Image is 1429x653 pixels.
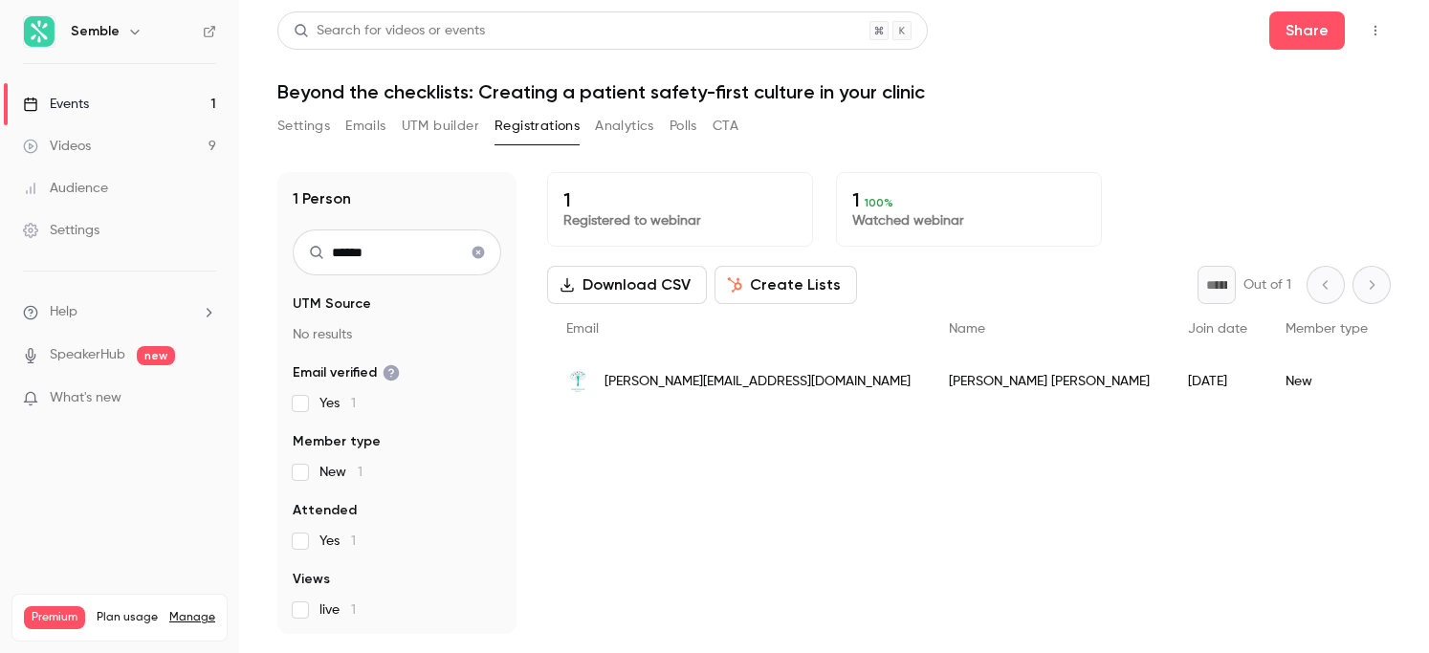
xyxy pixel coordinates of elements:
button: Emails [345,111,385,141]
span: 1 [351,534,356,548]
span: 1 [351,603,356,617]
span: Premium [24,606,85,629]
button: Download CSV [547,266,707,304]
h1: 1 Person [293,187,351,210]
span: Email verified [293,363,400,382]
div: Events [23,95,89,114]
span: Yes [319,532,356,551]
p: Out of 1 [1243,275,1291,294]
span: [PERSON_NAME][EMAIL_ADDRESS][DOMAIN_NAME] [605,372,911,392]
img: Semble [24,16,55,47]
span: Plan usage [97,610,158,625]
span: Help [50,302,77,322]
button: UTM builder [402,111,479,141]
span: Views [293,570,330,589]
p: 1 [852,188,1086,211]
h6: Semble [71,22,120,41]
span: Yes [319,394,356,413]
div: Audience [23,179,108,198]
span: Member type [293,432,381,451]
p: No results [293,325,501,344]
img: daleswoodhealth.co.uk [566,370,589,393]
button: Create Lists [714,266,857,304]
span: New [319,463,363,482]
button: Share [1269,11,1345,50]
button: CTA [713,111,738,141]
span: Attended [293,501,357,520]
span: Name [949,322,985,336]
button: Clear search [463,237,494,268]
p: 1 [563,188,797,211]
button: Polls [670,111,697,141]
div: Settings [23,221,99,240]
div: Videos [23,137,91,156]
span: 1 [351,397,356,410]
p: Registered to webinar [563,211,797,230]
span: Join date [1188,322,1247,336]
iframe: Noticeable Trigger [193,390,216,407]
span: 100 % [865,196,893,209]
span: live [319,600,356,620]
div: New [1266,355,1387,408]
button: Registrations [495,111,580,141]
div: Search for videos or events [294,21,485,41]
span: Member type [1286,322,1368,336]
span: new [137,346,175,365]
span: 1 [358,466,363,479]
button: Analytics [595,111,654,141]
span: What's new [50,388,121,408]
div: [DATE] [1169,355,1266,408]
li: help-dropdown-opener [23,302,216,322]
h1: Beyond the checklists: Creating a patient safety-first culture in your clinic [277,80,1391,103]
div: [PERSON_NAME] [PERSON_NAME] [930,355,1169,408]
span: UTM Source [293,294,371,314]
span: Email [566,322,599,336]
p: Watched webinar [852,211,1086,230]
a: Manage [169,610,215,625]
button: Settings [277,111,330,141]
a: SpeakerHub [50,345,125,365]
